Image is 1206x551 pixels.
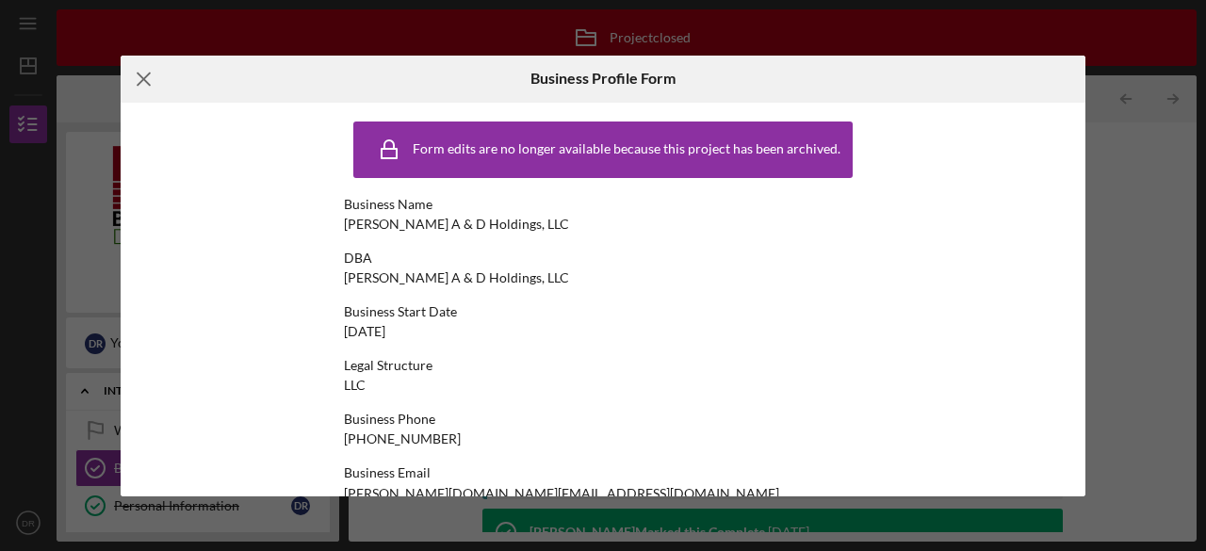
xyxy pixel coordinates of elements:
div: Business Name [344,197,862,212]
div: Form edits are no longer available because this project has been archived. [413,141,840,156]
div: Legal Structure [344,358,862,373]
div: LLC [344,378,366,393]
h6: Business Profile Form [530,70,676,87]
div: [PERSON_NAME][DOMAIN_NAME][EMAIL_ADDRESS][DOMAIN_NAME] [344,486,779,501]
div: Business Phone [344,412,862,427]
div: [PERSON_NAME] A & D Holdings, LLC [344,270,569,285]
div: [DATE] [344,324,385,339]
div: [PHONE_NUMBER] [344,431,461,446]
div: Business Start Date [344,304,862,319]
div: [PERSON_NAME] A & D Holdings, LLC [344,217,569,232]
div: Business Email [344,465,862,480]
div: DBA [344,251,862,266]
